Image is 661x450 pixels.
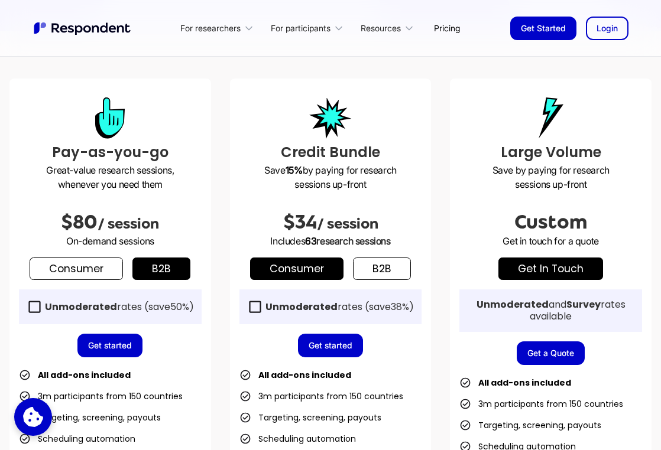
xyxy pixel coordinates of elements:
[19,163,202,191] p: Great-value research sessions, whenever you need them
[265,300,338,314] strong: Unmoderated
[30,257,123,280] a: Consumer
[239,409,381,426] li: Targeting, screening, payouts
[239,142,422,163] h3: Credit Bundle
[271,22,330,34] div: For participants
[19,234,202,248] p: On-demand sessions
[33,21,133,36] img: Untitled UI logotext
[45,301,194,313] div: rates (save )
[317,216,378,232] span: / session
[19,409,161,426] li: Targeting, screening, payouts
[19,388,183,405] li: 3m participants from 150 countries
[391,300,409,314] span: 38%
[33,21,133,36] a: home
[19,142,202,163] h3: Pay-as-you-go
[477,298,549,311] strong: Unmoderated
[459,299,642,322] div: and rates available
[239,234,422,248] p: Includes
[316,235,390,247] span: research sessions
[98,216,159,232] span: / session
[459,142,642,163] h3: Large Volume
[425,14,469,42] a: Pricing
[353,257,411,280] a: b2b
[586,17,628,40] a: Login
[45,300,117,314] strong: Unmoderated
[170,300,189,314] span: 50%
[239,431,356,447] li: Scheduling automation
[180,22,241,34] div: For researchers
[77,334,142,357] a: Get started
[478,377,571,389] strong: All add-ons included
[239,388,403,405] li: 3m participants from 150 countries
[459,396,623,412] li: 3m participants from 150 countries
[459,234,642,248] p: Get in touch for a quote
[38,369,131,381] strong: All add-ons included
[514,211,587,233] span: Custom
[566,298,601,311] strong: Survey
[286,164,303,176] strong: 15%
[258,369,351,381] strong: All add-ons included
[132,257,190,280] a: b2b
[61,211,98,233] span: $80
[265,301,414,313] div: rates (save )
[305,235,316,247] span: 63
[239,163,422,191] p: Save by paying for research sessions up-front
[298,334,363,357] a: Get started
[264,14,354,42] div: For participants
[250,257,344,280] a: Consumer
[498,257,603,280] a: get in touch
[459,417,601,433] li: Targeting, screening, payouts
[19,431,135,447] li: Scheduling automation
[361,22,401,34] div: Resources
[510,17,576,40] a: Get Started
[174,14,264,42] div: For researchers
[517,341,585,365] a: Get a Quote
[354,14,425,42] div: Resources
[283,211,317,233] span: $34
[459,163,642,191] p: Save by paying for research sessions up-front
